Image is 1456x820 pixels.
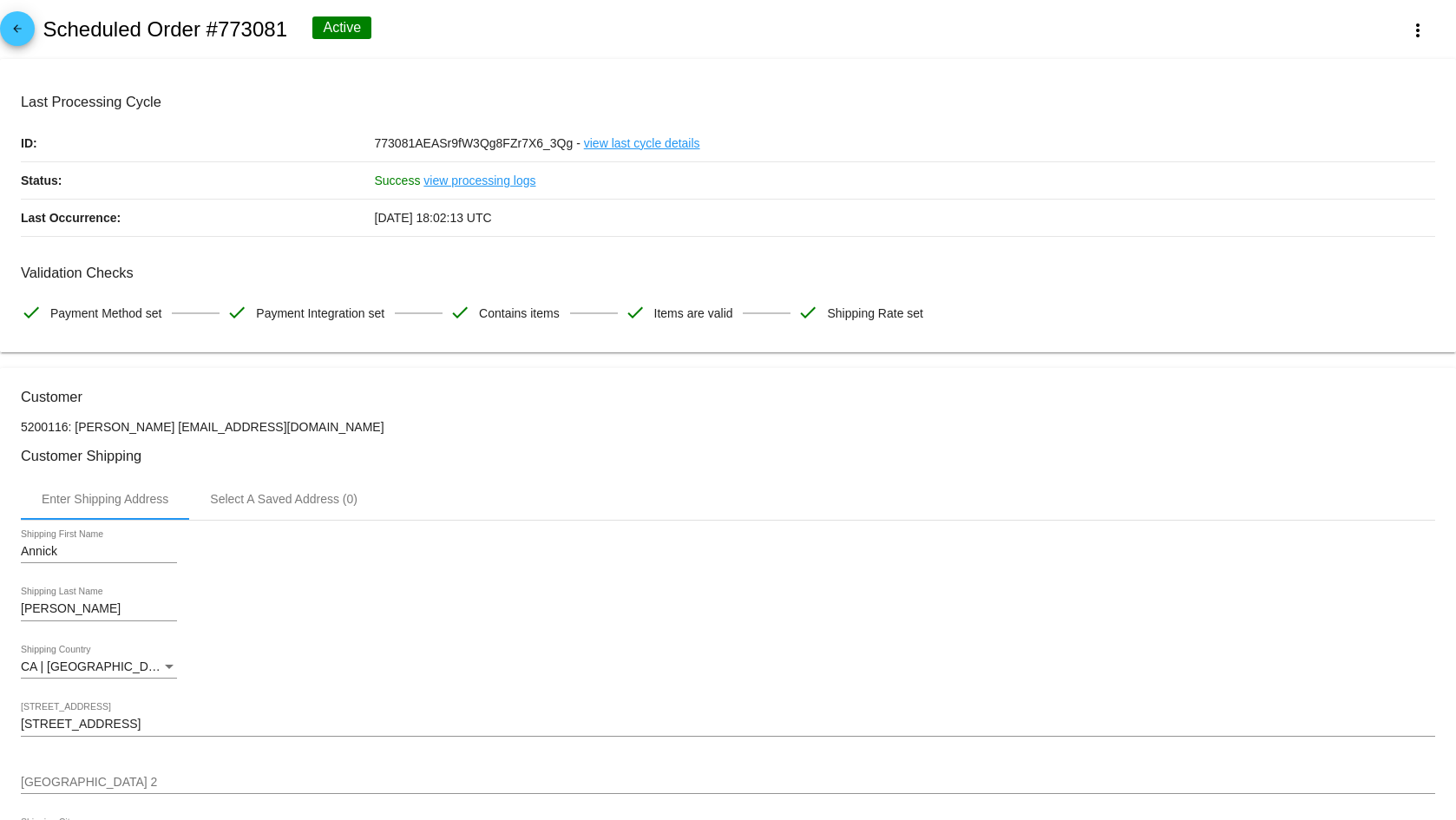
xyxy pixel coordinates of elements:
[21,162,375,199] p: Status:
[21,718,1435,731] input: Shipping Street 1
[21,545,177,559] input: Shipping First Name
[21,94,1435,110] h3: Last Processing Cycle
[449,302,470,323] mat-icon: check
[42,492,168,506] div: Enter Shipping Address
[21,302,42,323] mat-icon: check
[21,125,375,161] p: ID:
[210,492,357,506] div: Select A Saved Address (0)
[797,302,818,323] mat-icon: check
[256,295,384,331] span: Payment Integration set
[21,776,1435,790] input: Shipping Street 2
[21,200,375,236] p: Last Occurrence:
[1407,20,1428,41] mat-icon: more_vert
[21,420,1435,434] p: 5200116: [PERSON_NAME] [EMAIL_ADDRESS][DOMAIN_NAME]
[375,174,421,187] span: Success
[21,602,177,616] input: Shipping Last Name
[21,659,174,673] span: CA | [GEOGRAPHIC_DATA]
[21,660,177,674] mat-select: Shipping Country
[584,125,700,161] a: view last cycle details
[479,295,560,331] span: Contains items
[226,302,247,323] mat-icon: check
[7,23,28,43] mat-icon: arrow_back
[50,295,161,331] span: Payment Method set
[827,295,923,331] span: Shipping Rate set
[21,389,1435,405] h3: Customer
[625,302,646,323] mat-icon: check
[21,265,1435,281] h3: Validation Checks
[43,17,287,42] h2: Scheduled Order #773081
[21,448,1435,464] h3: Customer Shipping
[375,211,492,225] span: [DATE] 18:02:13 UTC
[375,136,580,150] span: 773081AEASr9fW3Qg8FZr7X6_3Qg -
[654,295,733,331] span: Items are valid
[423,162,535,199] a: view processing logs
[312,16,371,39] div: Active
